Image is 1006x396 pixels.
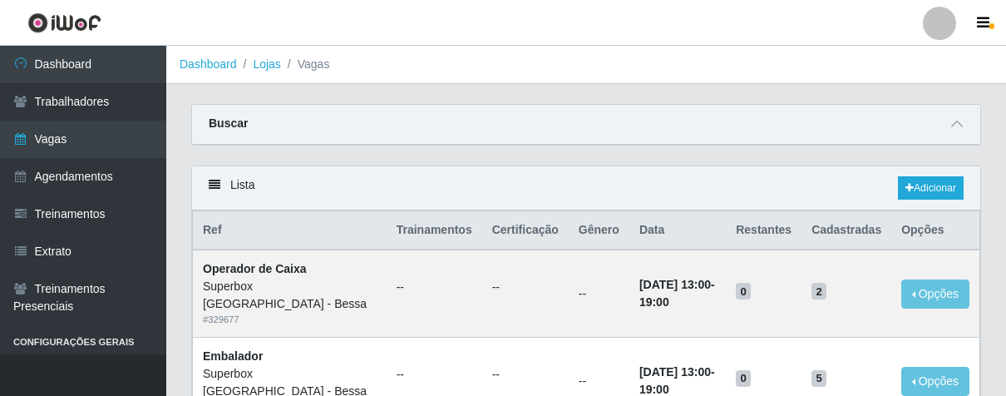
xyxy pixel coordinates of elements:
[901,367,969,396] button: Opções
[901,280,969,309] button: Opções
[726,211,801,250] th: Restantes
[203,313,377,327] div: # 329677
[639,278,711,291] time: [DATE] 13:00
[569,211,629,250] th: Gênero
[209,116,248,130] strong: Buscar
[736,370,751,387] span: 0
[639,365,715,396] strong: -
[180,57,237,71] a: Dashboard
[203,262,307,275] strong: Operador de Caixa
[736,283,751,299] span: 0
[891,211,979,250] th: Opções
[193,211,387,250] th: Ref
[629,211,726,250] th: Data
[192,166,980,210] div: Lista
[801,211,891,250] th: Cadastradas
[387,211,482,250] th: Trainamentos
[492,279,559,296] ul: --
[492,366,559,384] ul: --
[27,12,101,33] img: CoreUI Logo
[639,365,711,379] time: [DATE] 13:00
[569,250,629,337] td: --
[639,295,669,309] time: 19:00
[203,278,377,313] div: Superbox [GEOGRAPHIC_DATA] - Bessa
[811,283,826,299] span: 2
[397,279,472,296] ul: --
[482,211,569,250] th: Certificação
[639,278,715,309] strong: -
[898,176,964,200] a: Adicionar
[397,366,472,384] ul: --
[281,56,330,73] li: Vagas
[811,370,826,387] span: 5
[253,57,280,71] a: Lojas
[166,46,1006,84] nav: breadcrumb
[203,349,263,363] strong: Embalador
[639,383,669,396] time: 19:00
